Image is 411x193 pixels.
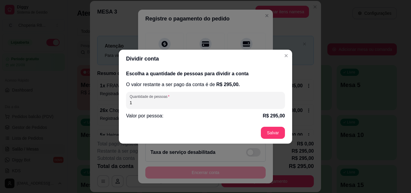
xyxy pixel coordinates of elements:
span: R$ 295,00 . [216,82,240,87]
p: R$ 295,00 [263,112,285,120]
p: Valor por pessoa: [126,112,163,120]
h2: Escolha a quantidade de pessoas para dividir a conta [126,70,285,77]
input: Quantidade de pessoas [130,100,281,106]
button: Close [281,51,291,61]
p: O valor restante a ser pago da conta é de [126,81,285,88]
label: Quantidade de pessoas [130,94,172,99]
header: Dividir conta [119,50,292,68]
button: Salvar [261,127,285,139]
